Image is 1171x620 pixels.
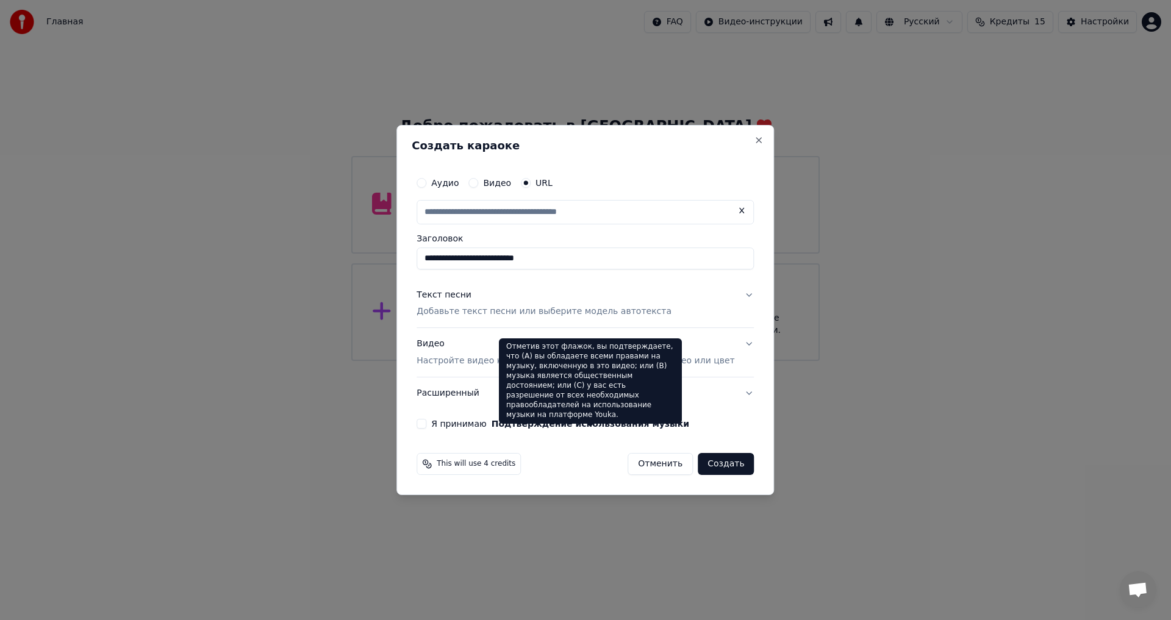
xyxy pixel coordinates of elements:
label: Я принимаю [431,419,689,428]
div: Видео [417,338,734,368]
label: Аудио [431,179,459,187]
button: Я принимаю [492,419,689,428]
p: Настройте видео караоке: используйте изображение, видео или цвет [417,355,734,367]
h2: Создать караоке [412,140,759,151]
button: Создать [698,453,754,475]
button: Расширенный [417,377,754,409]
label: URL [535,179,553,187]
button: ВидеоНастройте видео караоке: используйте изображение, видео или цвет [417,329,754,377]
div: Отметив этот флажок, вы подтверждаете, что (A) вы обладаете всеми правами на музыку, включенную в... [499,338,682,424]
label: Заголовок [417,234,754,243]
label: Видео [483,179,511,187]
button: Отменить [628,453,693,475]
div: Текст песни [417,289,471,301]
button: Текст песниДобавьте текст песни или выберите модель автотекста [417,279,754,328]
span: This will use 4 credits [437,459,515,469]
p: Добавьте текст песни или выберите модель автотекста [417,306,671,318]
